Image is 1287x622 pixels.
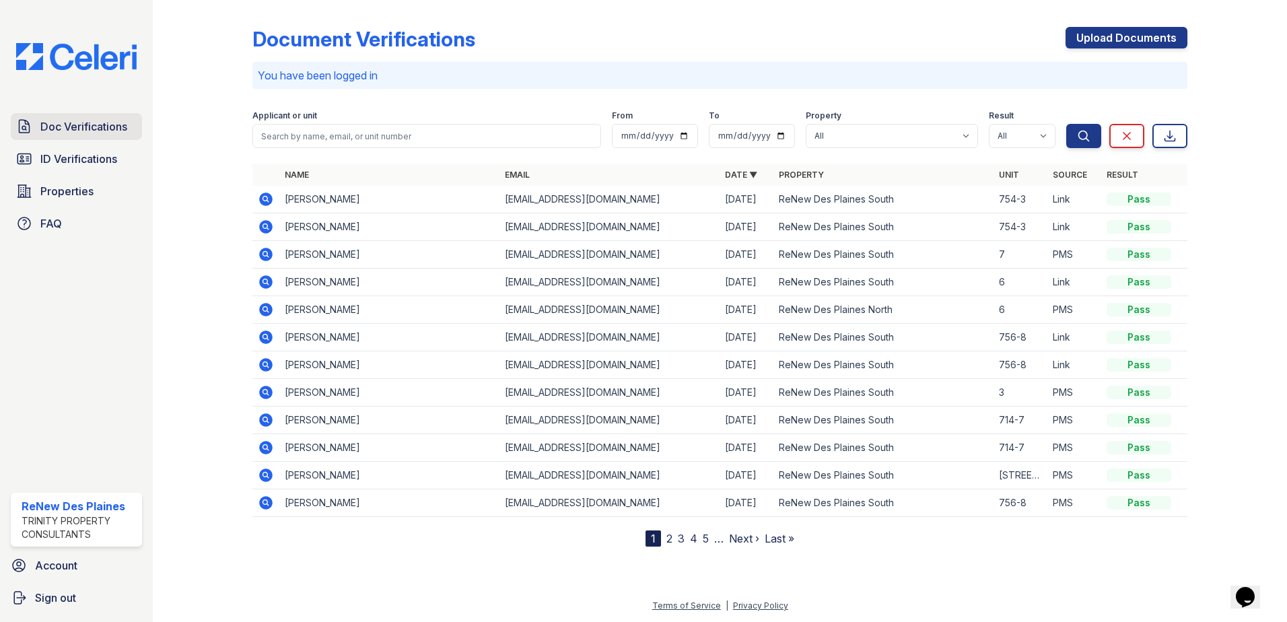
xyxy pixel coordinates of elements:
td: ReNew Des Plaines South [773,213,994,241]
div: Pass [1107,441,1171,454]
td: [PERSON_NAME] [279,213,499,241]
a: Unit [999,170,1019,180]
td: PMS [1047,296,1101,324]
td: 3 [994,379,1047,407]
td: [EMAIL_ADDRESS][DOMAIN_NAME] [499,434,720,462]
div: Document Verifications [252,27,475,51]
td: [PERSON_NAME] [279,379,499,407]
div: Pass [1107,303,1171,316]
td: PMS [1047,379,1101,407]
td: Link [1047,324,1101,351]
td: [EMAIL_ADDRESS][DOMAIN_NAME] [499,351,720,379]
a: 5 [703,532,709,545]
div: 1 [646,530,661,547]
td: ReNew Des Plaines South [773,269,994,296]
td: [PERSON_NAME] [279,324,499,351]
a: Properties [11,178,142,205]
td: [EMAIL_ADDRESS][DOMAIN_NAME] [499,269,720,296]
td: 7 [994,241,1047,269]
td: 714-7 [994,407,1047,434]
td: [DATE] [720,489,773,517]
span: FAQ [40,215,62,232]
td: ReNew Des Plaines South [773,186,994,213]
td: [DATE] [720,351,773,379]
td: ReNew Des Plaines South [773,351,994,379]
td: [DATE] [720,379,773,407]
p: You have been logged in [258,67,1182,83]
a: 2 [666,532,672,545]
td: ReNew Des Plaines South [773,462,994,489]
td: Link [1047,269,1101,296]
div: Pass [1107,331,1171,344]
td: [DATE] [720,241,773,269]
label: From [612,110,633,121]
div: ReNew Des Plaines [22,498,137,514]
td: ReNew Des Plaines South [773,324,994,351]
td: [EMAIL_ADDRESS][DOMAIN_NAME] [499,489,720,517]
td: [DATE] [720,269,773,296]
td: ReNew Des Plaines South [773,489,994,517]
a: Sign out [5,584,147,611]
td: 6 [994,296,1047,324]
td: ReNew Des Plaines South [773,407,994,434]
td: ReNew Des Plaines South [773,241,994,269]
td: 756-8 [994,324,1047,351]
span: … [714,530,724,547]
td: 754-3 [994,213,1047,241]
a: Email [505,170,530,180]
a: Account [5,552,147,579]
div: Pass [1107,275,1171,289]
a: Last » [765,532,794,545]
td: ReNew Des Plaines South [773,379,994,407]
td: 714-7 [994,434,1047,462]
td: PMS [1047,241,1101,269]
td: [EMAIL_ADDRESS][DOMAIN_NAME] [499,379,720,407]
img: CE_Logo_Blue-a8612792a0a2168367f1c8372b55b34899dd931a85d93a1a3d3e32e68fde9ad4.png [5,43,147,70]
div: Pass [1107,496,1171,510]
div: Pass [1107,248,1171,261]
td: [DATE] [720,186,773,213]
a: Property [779,170,824,180]
td: [PERSON_NAME] [279,489,499,517]
td: Link [1047,351,1101,379]
a: Privacy Policy [733,600,788,611]
td: PMS [1047,462,1101,489]
div: | [726,600,728,611]
td: [PERSON_NAME] [279,351,499,379]
td: [PERSON_NAME] [279,296,499,324]
td: [EMAIL_ADDRESS][DOMAIN_NAME] [499,462,720,489]
div: Pass [1107,220,1171,234]
a: ID Verifications [11,145,142,172]
a: Next › [729,532,759,545]
label: To [709,110,720,121]
td: [EMAIL_ADDRESS][DOMAIN_NAME] [499,186,720,213]
td: [EMAIL_ADDRESS][DOMAIN_NAME] [499,407,720,434]
td: PMS [1047,434,1101,462]
td: Link [1047,186,1101,213]
a: Terms of Service [652,600,721,611]
label: Applicant or unit [252,110,317,121]
span: Sign out [35,590,76,606]
td: [EMAIL_ADDRESS][DOMAIN_NAME] [499,296,720,324]
span: Account [35,557,77,574]
td: [PERSON_NAME] [279,407,499,434]
div: Pass [1107,469,1171,482]
td: 6 [994,269,1047,296]
span: Properties [40,183,94,199]
label: Property [806,110,841,121]
td: [DATE] [720,213,773,241]
td: Link [1047,213,1101,241]
a: Date ▼ [725,170,757,180]
td: PMS [1047,489,1101,517]
iframe: chat widget [1230,568,1274,609]
a: Result [1107,170,1138,180]
td: [STREET_ADDRESS] [994,462,1047,489]
a: Name [285,170,309,180]
div: Trinity Property Consultants [22,514,137,541]
td: [DATE] [720,407,773,434]
input: Search by name, email, or unit number [252,124,601,148]
div: Pass [1107,193,1171,206]
td: [DATE] [720,296,773,324]
td: 756-8 [994,489,1047,517]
